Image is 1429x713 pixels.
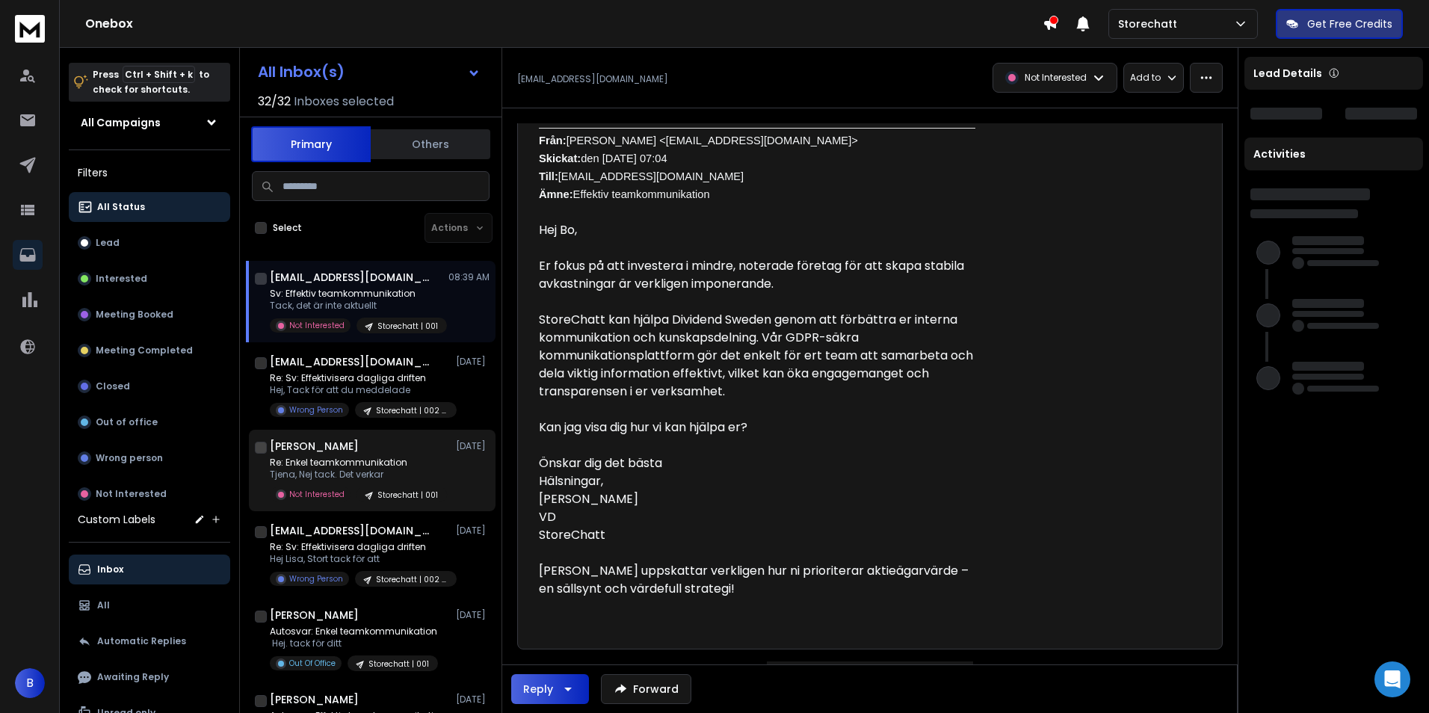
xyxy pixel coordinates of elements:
p: Hej Lisa, Stort tack för att [270,553,449,565]
p: Tack, det är inte aktuellt [270,300,447,312]
p: Storechatt | 001 [368,658,429,670]
h1: [PERSON_NAME] [270,692,359,707]
p: [DATE] [456,609,490,621]
button: Wrong person [69,443,230,473]
button: Closed [69,371,230,401]
h3: Filters [69,162,230,183]
p: Storechatt | 002 | ICA [376,405,448,416]
p: Hej, Tack för att du meddelade [270,384,449,396]
p: Re: Enkel teamkommunikation [270,457,447,469]
p: Storechatt | 001 [377,321,438,332]
img: logo [15,15,45,43]
b: Till: [539,170,558,182]
p: Autosvar: Enkel teamkommunikation [270,626,438,638]
p: Storechatt | 001 [377,490,438,501]
p: Storechatt [1118,16,1183,31]
h1: [EMAIL_ADDRESS][DOMAIN_NAME] [270,354,434,369]
p: Hej. tack för ditt [270,638,438,649]
h1: [PERSON_NAME] [270,608,359,623]
button: All Inbox(s) [246,57,493,87]
span: Ctrl + Shift + k [123,66,195,83]
p: Out Of Office [289,658,336,669]
h1: [EMAIL_ADDRESS][DOMAIN_NAME] [270,270,434,285]
p: Sv: Effektiv teamkommunikation [270,288,447,300]
p: Not Interested [289,489,345,500]
button: Lead [69,228,230,258]
p: All [97,599,110,611]
p: Lead [96,237,120,249]
p: Inbox [97,564,123,575]
button: All Campaigns [69,108,230,138]
p: Add to [1130,72,1161,84]
p: Get Free Credits [1307,16,1392,31]
b: Skickat: [539,152,581,164]
button: Inbox [69,555,230,584]
button: Interested [69,264,230,294]
button: B [15,668,45,698]
p: [DATE] [456,525,490,537]
button: Meeting Booked [69,300,230,330]
p: Not Interested [96,488,167,500]
button: Automatic Replies [69,626,230,656]
div: Open Intercom Messenger [1374,661,1410,697]
button: Out of office [69,407,230,437]
h1: All Inbox(s) [258,64,345,79]
p: Re: Sv: Effektivisera dagliga driften [270,372,449,384]
button: Get Free Credits [1276,9,1403,39]
div: Reply [523,682,553,697]
button: Forward [601,674,691,704]
p: Meeting Completed [96,345,193,356]
p: [DATE] [456,694,490,706]
p: Closed [96,380,130,392]
p: Awaiting Reply [97,671,169,683]
p: Lead Details [1253,66,1322,81]
p: [DATE] [456,440,490,452]
p: Hej Bo, Er fokus på att investera i mindre, noterade företag för att skapa stabila avkastningar ä... [539,221,975,598]
button: All Status [69,192,230,222]
p: Interested [96,273,147,285]
span: 32 / 32 [258,93,291,111]
h1: Onebox [85,15,1043,33]
button: Primary [251,126,371,162]
div: Activities [1244,138,1423,170]
p: 08:39 AM [448,271,490,283]
p: Wrong person [96,452,163,464]
p: Wrong Person [289,404,343,416]
button: Reply [511,674,589,704]
button: Meeting Completed [69,336,230,365]
button: All [69,590,230,620]
button: Others [371,128,490,161]
h1: [EMAIL_ADDRESS][DOMAIN_NAME] [270,523,434,538]
p: Wrong Person [289,573,343,584]
h1: [PERSON_NAME] [270,439,359,454]
label: Select [273,222,302,234]
b: Ämne: [539,188,573,200]
p: Meeting Booked [96,309,173,321]
p: Not Interested [289,320,345,331]
p: [DATE] [456,356,490,368]
p: Out of office [96,416,158,428]
span: Från: [539,135,567,146]
p: Automatic Replies [97,635,186,647]
p: Tjena, Nej tack. Det verkar [270,469,447,481]
p: [EMAIL_ADDRESS][DOMAIN_NAME] [517,73,668,85]
p: Not Interested [1025,72,1087,84]
span: [PERSON_NAME] <[EMAIL_ADDRESS][DOMAIN_NAME]> den [DATE] 07:04 [EMAIL_ADDRESS][DOMAIN_NAME] Effekt... [539,135,858,200]
p: Press to check for shortcuts. [93,67,209,97]
h3: Inboxes selected [294,93,394,111]
button: Not Interested [69,479,230,509]
p: Re: Sv: Effektivisera dagliga driften [270,541,449,553]
h3: Custom Labels [78,512,155,527]
p: All Status [97,201,145,213]
button: Awaiting Reply [69,662,230,692]
p: Storechatt | 002 | ICA [376,574,448,585]
h1: All Campaigns [81,115,161,130]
